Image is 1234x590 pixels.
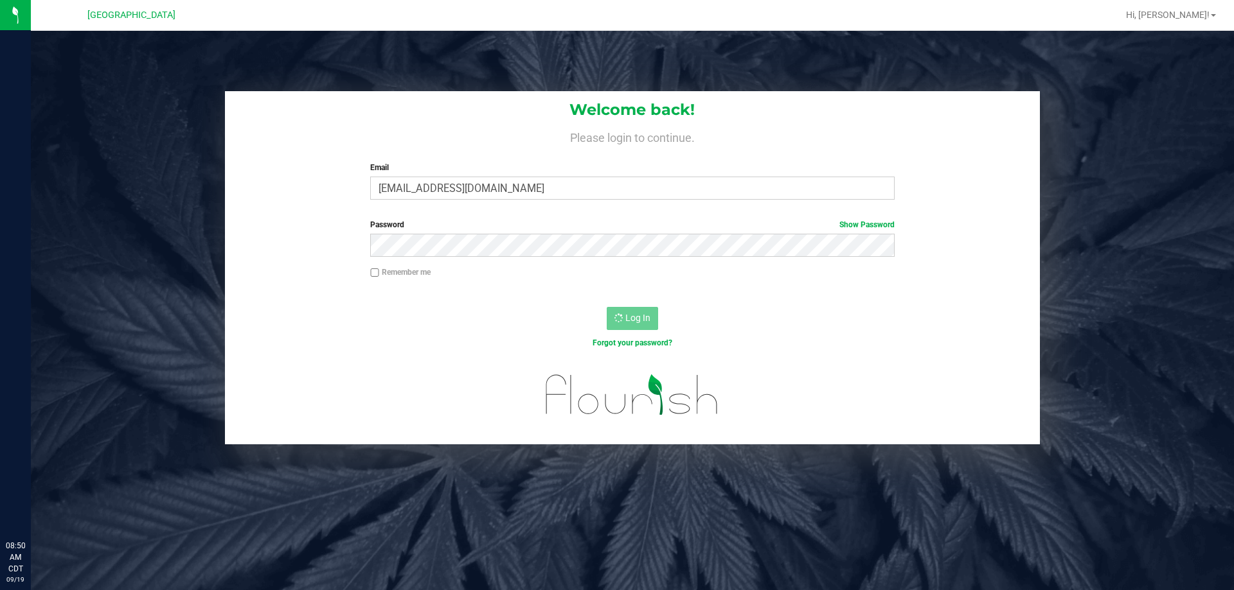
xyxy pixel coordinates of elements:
[225,101,1040,118] h1: Welcome back!
[87,10,175,21] span: [GEOGRAPHIC_DATA]
[225,128,1040,144] h4: Please login to continue.
[625,313,650,323] span: Log In
[370,266,431,278] label: Remember me
[370,162,894,173] label: Email
[1126,10,1210,20] span: Hi, [PERSON_NAME]!
[607,307,658,330] button: Log In
[839,220,895,229] a: Show Password
[6,575,25,584] p: 09/19
[6,540,25,575] p: 08:50 AM CDT
[593,338,672,347] a: Forgot your password?
[370,268,379,277] input: Remember me
[370,220,404,229] span: Password
[530,362,734,428] img: flourish_logo.svg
